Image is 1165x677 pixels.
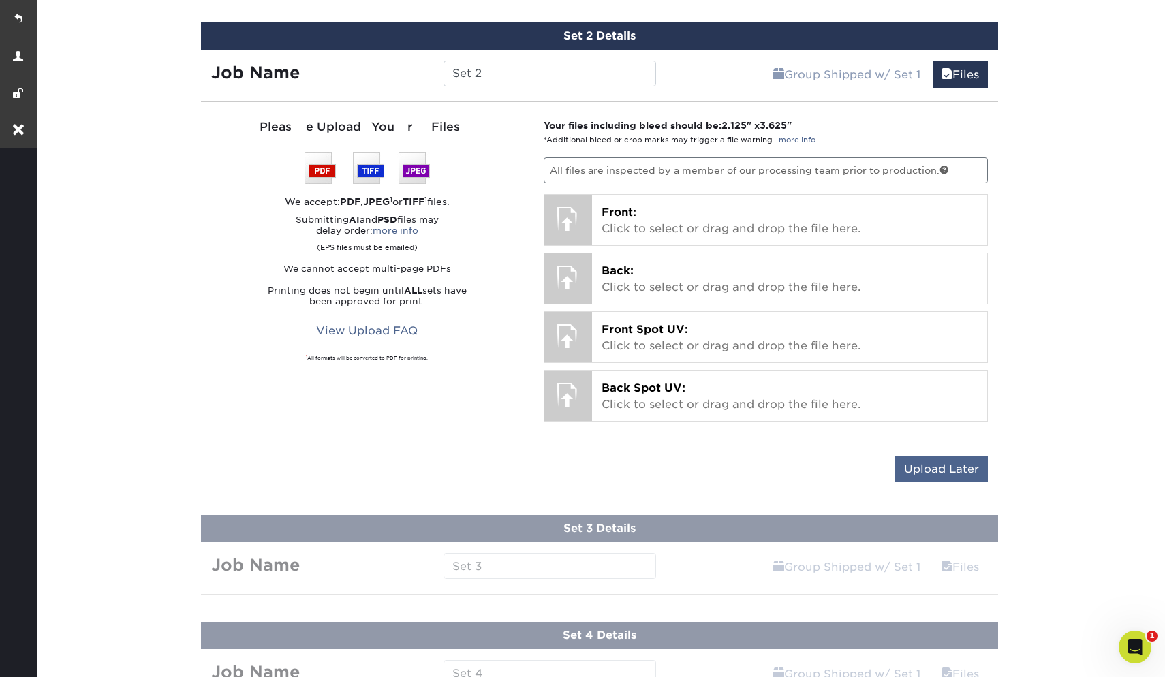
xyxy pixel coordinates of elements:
input: Enter a job name [444,61,655,86]
img: We accept: PSD, TIFF, or JPEG (JPG) [305,152,430,184]
strong: Job Name [211,63,300,82]
span: Back Spot UV: [602,381,685,394]
a: more info [373,225,418,236]
p: Click to select or drag and drop the file here. [602,321,978,354]
p: We cannot accept multi-page PDFs [211,264,523,274]
strong: PSD [377,215,397,225]
sup: 1 [424,195,427,203]
sup: 1 [306,354,307,358]
small: (EPS files must be emailed) [317,236,418,253]
div: Please Upload Your Files [211,119,523,136]
span: 2.125 [721,120,747,131]
span: files [942,561,952,573]
strong: TIFF [403,196,424,207]
small: *Additional bleed or crop marks may trigger a file warning – [544,136,815,144]
span: shipping [773,561,784,573]
strong: AI [349,215,360,225]
strong: Your files including bleed should be: " x " [544,120,792,131]
p: Submitting and files may delay order: [211,215,523,253]
span: files [942,68,952,81]
strong: JPEG [363,196,390,207]
span: 1 [1147,631,1158,642]
span: 3.625 [760,120,787,131]
p: Printing does not begin until sets have been approved for print. [211,285,523,307]
p: Click to select or drag and drop the file here. [602,263,978,296]
span: Front Spot UV: [602,323,688,336]
p: Click to select or drag and drop the file here. [602,204,978,237]
span: shipping [773,68,784,81]
input: Upload Later [895,456,988,482]
sup: 1 [390,195,392,203]
a: more info [779,136,815,144]
a: Files [933,553,988,580]
a: Group Shipped w/ Set 1 [764,553,929,580]
iframe: Intercom live chat [1119,631,1151,663]
div: Set 2 Details [201,22,998,50]
div: All formats will be converted to PDF for printing. [211,355,523,362]
a: Group Shipped w/ Set 1 [764,61,929,88]
strong: ALL [404,285,422,296]
p: Click to select or drag and drop the file here. [602,380,978,413]
div: We accept: , or files. [211,195,523,208]
p: All files are inspected by a member of our processing team prior to production. [544,157,989,183]
span: Back: [602,264,634,277]
strong: PDF [340,196,360,207]
span: Front: [602,206,636,219]
a: View Upload FAQ [307,318,426,344]
a: Files [933,61,988,88]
